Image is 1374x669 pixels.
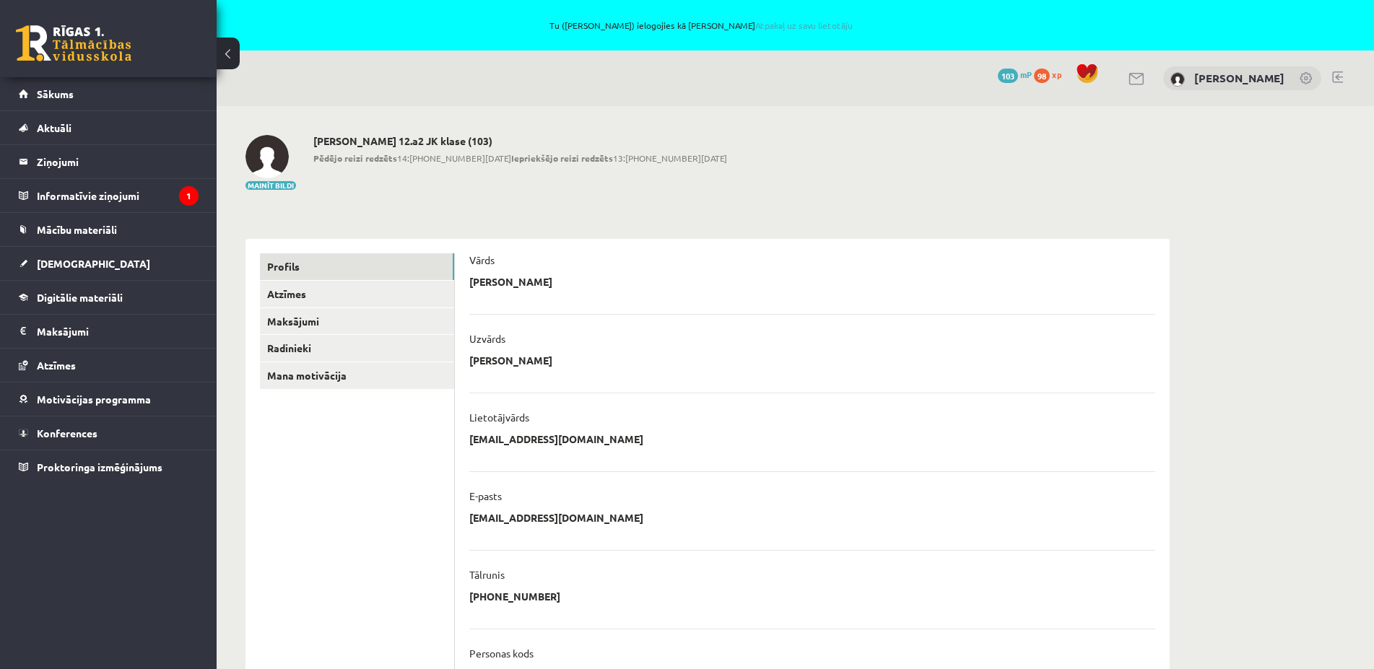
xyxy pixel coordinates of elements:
span: 103 [998,69,1018,83]
a: Maksājumi [19,315,199,348]
a: 98 xp [1034,69,1069,80]
p: Personas kods [469,647,534,660]
a: Profils [260,253,454,280]
a: Konferences [19,416,199,450]
span: 14:[PHONE_NUMBER][DATE] 13:[PHONE_NUMBER][DATE] [313,152,727,165]
span: xp [1052,69,1061,80]
span: [DEMOGRAPHIC_DATA] [37,257,150,270]
p: [EMAIL_ADDRESS][DOMAIN_NAME] [469,511,643,524]
a: Mācību materiāli [19,213,199,246]
p: [PHONE_NUMBER] [469,590,560,603]
span: Motivācijas programma [37,393,151,406]
span: Sākums [37,87,74,100]
legend: Informatīvie ziņojumi [37,179,199,212]
img: Aleksejs Reuts [1170,72,1185,87]
a: Informatīvie ziņojumi1 [19,179,199,212]
a: Motivācijas programma [19,382,199,416]
span: mP [1020,69,1032,80]
a: Atzīmes [260,281,454,307]
span: 98 [1034,69,1050,83]
a: Aktuāli [19,111,199,144]
b: Iepriekšējo reizi redzēts [511,152,613,164]
a: Rīgas 1. Tālmācības vidusskola [16,25,131,61]
b: Pēdējo reizi redzēts [313,152,397,164]
span: Konferences [37,427,97,440]
a: 103 mP [998,69,1032,80]
img: Aleksejs Reuts [245,135,289,178]
a: Mana motivācija [260,362,454,389]
a: Atpakaļ uz savu lietotāju [755,19,853,31]
p: Vārds [469,253,495,266]
span: Atzīmes [37,359,76,372]
a: [PERSON_NAME] [1194,71,1284,85]
span: Proktoringa izmēģinājums [37,460,162,473]
span: Mācību materiāli [37,223,117,236]
i: 1 [179,186,199,206]
p: [EMAIL_ADDRESS][DOMAIN_NAME] [469,432,643,445]
legend: Maksājumi [37,315,199,348]
p: [PERSON_NAME] [469,354,552,367]
p: E-pasts [469,489,502,502]
span: Digitālie materiāli [37,291,123,304]
p: Tālrunis [469,568,505,581]
a: Proktoringa izmēģinājums [19,450,199,484]
span: Aktuāli [37,121,71,134]
a: Ziņojumi [19,145,199,178]
p: Lietotājvārds [469,411,529,424]
p: [PERSON_NAME] [469,275,552,288]
button: Mainīt bildi [245,181,296,190]
p: Uzvārds [469,332,505,345]
a: Radinieki [260,335,454,362]
a: [DEMOGRAPHIC_DATA] [19,247,199,280]
legend: Ziņojumi [37,145,199,178]
a: Atzīmes [19,349,199,382]
a: Sākums [19,77,199,110]
a: Maksājumi [260,308,454,335]
a: Digitālie materiāli [19,281,199,314]
h2: [PERSON_NAME] 12.a2 JK klase (103) [313,135,727,147]
span: Tu ([PERSON_NAME]) ielogojies kā [PERSON_NAME] [166,21,1237,30]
